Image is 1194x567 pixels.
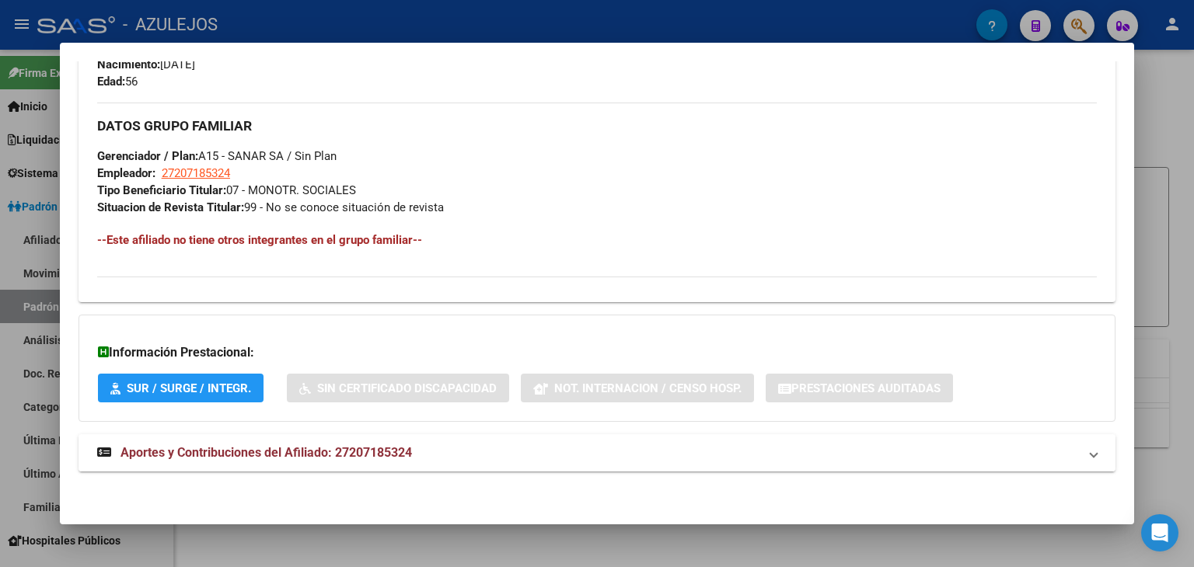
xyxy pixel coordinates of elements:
[97,183,226,197] strong: Tipo Beneficiario Titular:
[97,231,1097,249] h4: --Este afiliado no tiene otros integrantes en el grupo familiar--
[162,166,230,180] span: 27207185324
[554,381,742,395] span: Not. Internacion / Censo Hosp.
[97,57,160,71] strong: Nacimiento:
[120,445,412,460] span: Aportes y Contribuciones del Afiliado: 27207185324
[97,183,356,197] span: 07 - MONOTR. SOCIALES
[97,149,337,163] span: A15 - SANAR SA / Sin Plan
[97,75,125,89] strong: Edad:
[766,374,953,402] button: Prestaciones Auditadas
[98,374,264,402] button: SUR / SURGE / INTEGR.
[127,381,251,395] span: SUR / SURGE / INTEGR.
[97,200,444,214] span: 99 - No se conoce situación de revista
[317,381,497,395] span: Sin Certificado Discapacidad
[1141,514,1178,551] div: Open Intercom Messenger
[287,374,509,402] button: Sin Certificado Discapacidad
[97,117,1097,134] h3: DATOS GRUPO FAMILIAR
[791,381,941,395] span: Prestaciones Auditadas
[97,75,138,89] span: 56
[97,57,195,71] span: [DATE]
[97,149,198,163] strong: Gerenciador / Plan:
[98,343,1096,362] h3: Información Prestacional:
[97,166,155,180] strong: Empleador:
[79,434,1115,471] mat-expansion-panel-header: Aportes y Contribuciones del Afiliado: 27207185324
[521,374,754,402] button: Not. Internacion / Censo Hosp.
[97,200,244,214] strong: Situacion de Revista Titular:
